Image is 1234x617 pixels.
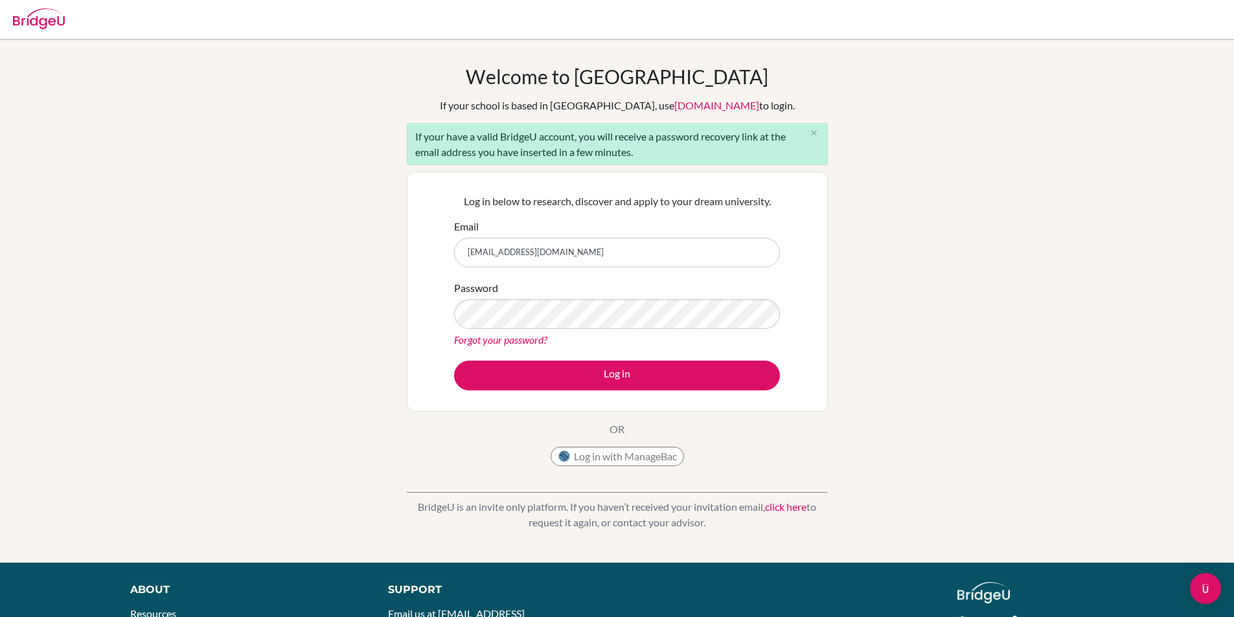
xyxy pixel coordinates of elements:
[454,333,547,346] a: Forgot your password?
[388,582,602,598] div: Support
[674,99,759,111] a: [DOMAIN_NAME]
[407,499,828,530] p: BridgeU is an invite only platform. If you haven’t received your invitation email, to request it ...
[130,582,359,598] div: About
[454,280,498,296] label: Password
[13,8,65,29] img: Bridge-U
[1190,573,1221,604] div: Open Intercom Messenger
[610,421,624,437] p: OR
[957,582,1010,603] img: logo_white@2x-f4f0deed5e89b7ecb1c2cc34c3e3d731f90f0f143d5ea2071677605dd97b5244.png
[454,219,479,234] label: Email
[801,124,827,143] button: Close
[809,128,819,138] i: close
[765,500,806,513] a: click here
[454,361,780,390] button: Log in
[454,194,780,209] p: Log in below to research, discover and apply to your dream university.
[551,447,684,466] button: Log in with ManageBac
[440,98,795,113] div: If your school is based in [GEOGRAPHIC_DATA], use to login.
[466,65,768,88] h1: Welcome to [GEOGRAPHIC_DATA]
[407,123,828,165] div: If your have a valid BridgeU account, you will receive a password recovery link at the email addr...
